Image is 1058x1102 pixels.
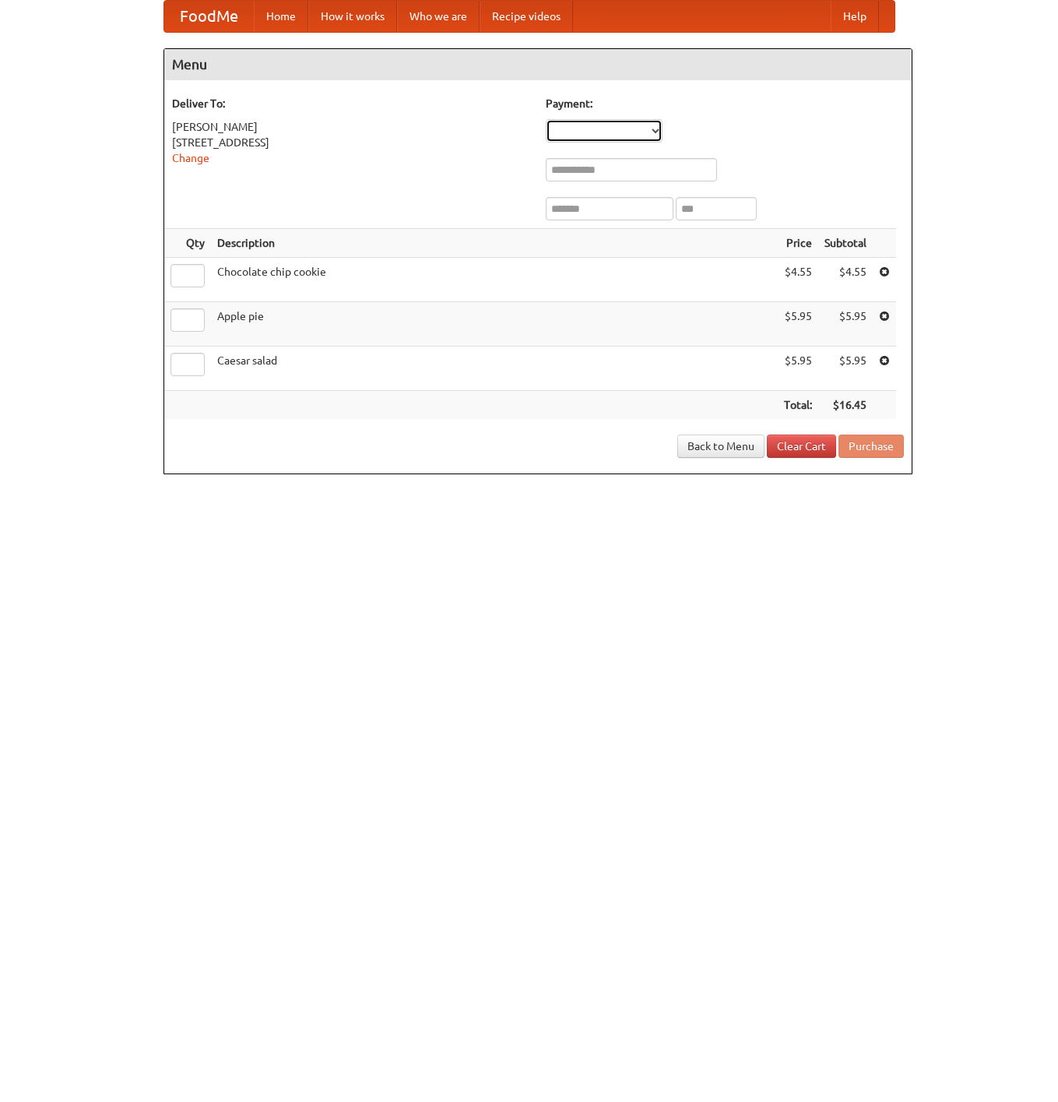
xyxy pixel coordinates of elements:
th: Subtotal [818,229,873,258]
a: Clear Cart [767,435,836,458]
td: $5.95 [818,347,873,391]
h5: Payment: [546,96,904,111]
a: Recipe videos [480,1,573,32]
a: Change [172,152,209,164]
th: Price [778,229,818,258]
a: Help [831,1,879,32]
td: $4.55 [778,258,818,302]
td: Apple pie [211,302,778,347]
td: Chocolate chip cookie [211,258,778,302]
td: Caesar salad [211,347,778,391]
a: How it works [308,1,397,32]
th: $16.45 [818,391,873,420]
td: $5.95 [818,302,873,347]
a: FoodMe [164,1,254,32]
th: Qty [164,229,211,258]
a: Back to Menu [677,435,765,458]
a: Home [254,1,308,32]
div: [STREET_ADDRESS] [172,135,530,150]
button: Purchase [838,435,904,458]
h5: Deliver To: [172,96,530,111]
h4: Menu [164,49,912,80]
th: Description [211,229,778,258]
div: [PERSON_NAME] [172,119,530,135]
td: $4.55 [818,258,873,302]
td: $5.95 [778,347,818,391]
a: Who we are [397,1,480,32]
th: Total: [778,391,818,420]
td: $5.95 [778,302,818,347]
